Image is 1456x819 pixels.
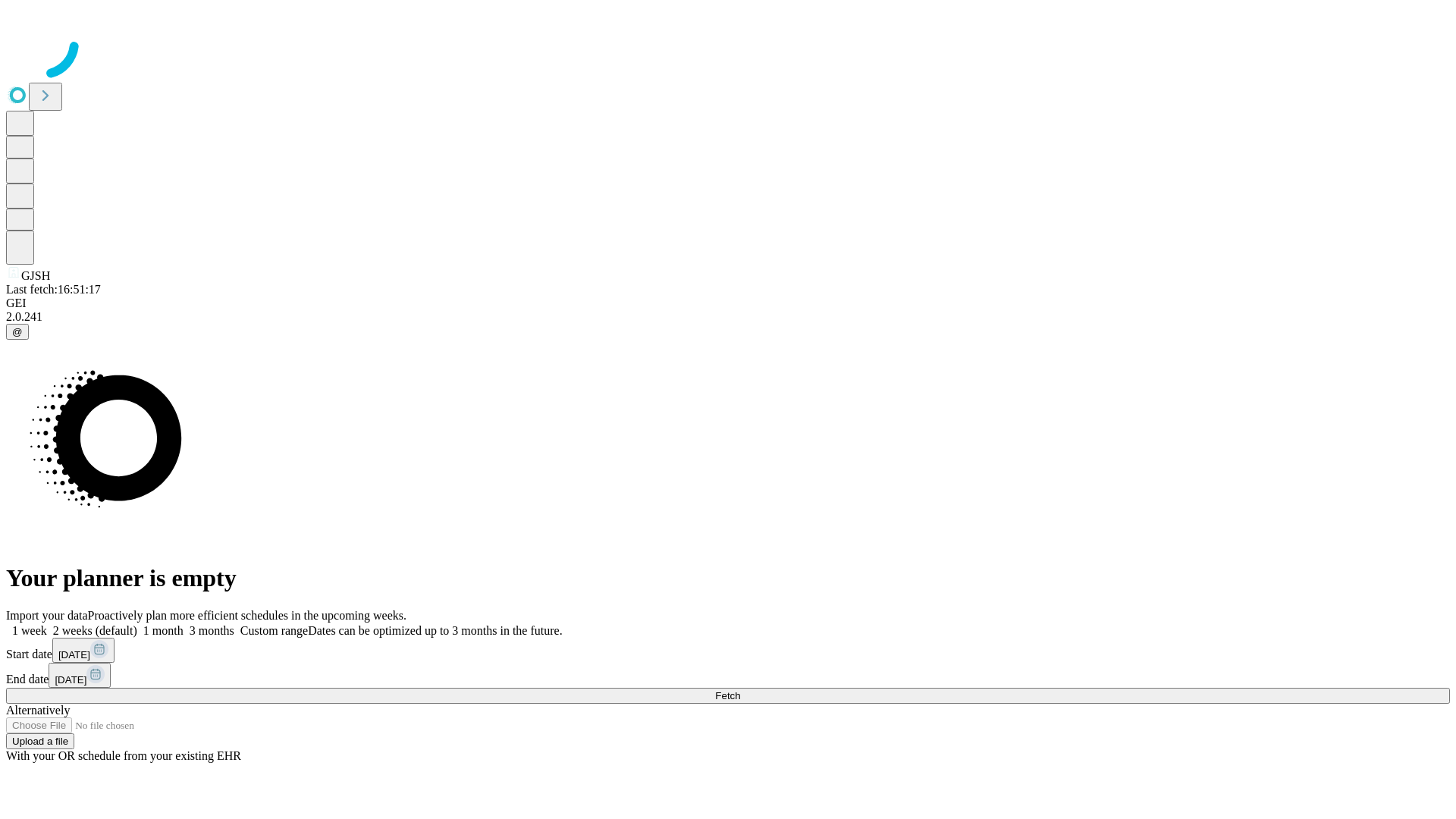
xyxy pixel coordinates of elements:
[715,690,740,701] span: Fetch
[6,749,241,762] span: With your OR schedule from your existing EHR
[12,326,23,337] span: @
[88,609,406,622] span: Proactively plan more efficient schedules in the upcoming weeks.
[6,310,1450,324] div: 2.0.241
[21,269,50,282] span: GJSH
[6,324,29,340] button: @
[58,649,90,661] span: [DATE]
[308,624,562,637] span: Dates can be optimized up to 3 months in the future.
[6,663,1450,688] div: End date
[52,638,115,663] button: [DATE]
[6,609,88,622] span: Import your data
[55,674,86,686] span: [DATE]
[6,297,1450,310] div: GEI
[6,283,101,296] span: Last fetch: 16:51:17
[49,663,111,688] button: [DATE]
[6,733,74,749] button: Upload a file
[6,638,1450,663] div: Start date
[6,564,1450,592] h1: Your planner is empty
[6,704,70,717] span: Alternatively
[6,688,1450,704] button: Fetch
[143,624,184,637] span: 1 month
[240,624,308,637] span: Custom range
[190,624,234,637] span: 3 months
[53,624,137,637] span: 2 weeks (default)
[12,624,47,637] span: 1 week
